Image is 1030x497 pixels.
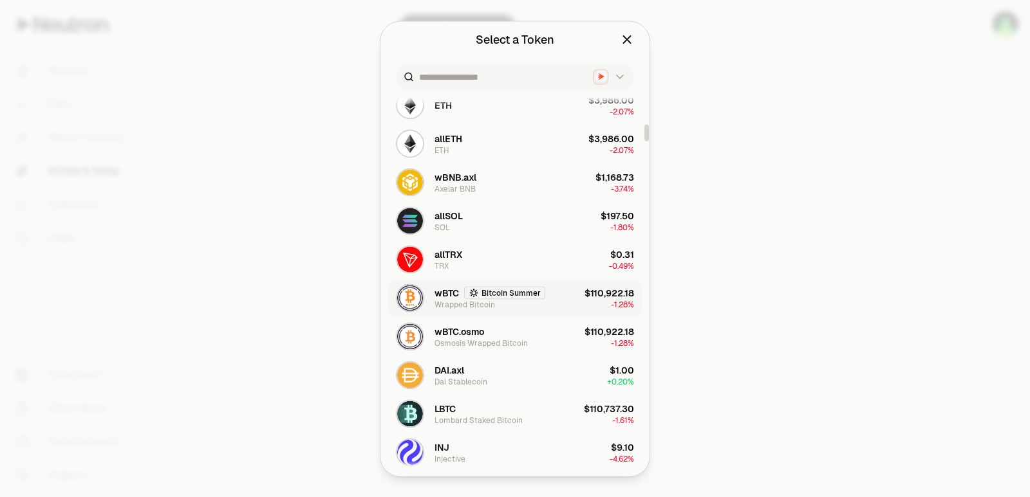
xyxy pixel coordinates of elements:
[609,260,634,271] span: -0.49%
[397,285,423,311] img: wBTC Logo
[620,30,634,48] button: Close
[610,453,634,464] span: -4.62%
[584,402,634,415] div: $110,737.30
[397,131,423,156] img: allETH Logo
[397,323,423,349] img: wBTC.osmo Logo
[595,71,607,83] img: Neutron Logo
[435,132,462,145] span: allETH
[388,278,642,317] button: wBTC LogowBTCBitcoin SummerWrapped Bitcoin$110,922.18-1.28%
[388,124,642,163] button: allETH LogoallETHETH$3,986.00-2.07%
[610,248,634,260] div: $0.31
[435,338,528,348] div: Osmosis Wrapped Bitcoin
[388,201,642,240] button: allSOL LogoallSOLSOL$197.50-1.80%
[435,222,450,232] div: SOL
[476,30,554,48] div: Select a Token
[435,145,449,155] div: ETH
[435,325,484,338] span: wBTC.osmo
[610,222,634,232] span: -1.80%
[435,260,449,271] div: TRX
[435,299,495,309] div: Wrapped Bitcoin
[388,356,642,394] button: DAI.axl LogoDAI.axlDai Stablecoin$1.00+0.20%
[435,209,463,222] span: allSOL
[435,402,456,415] span: LBTC
[588,93,634,106] div: $3,986.00
[388,86,642,124] button: ETH LogoETH$3,986.00-2.07%
[610,145,634,155] span: -2.07%
[388,163,642,201] button: wBNB.axl LogowBNB.axlAxelar BNB$1,168.73-3.74%
[397,169,423,195] img: wBNB.axl Logo
[435,98,452,111] span: ETH
[588,132,634,145] div: $3,986.00
[397,439,423,465] img: INJ Logo
[397,401,423,426] img: LBTC Logo
[601,209,634,222] div: $197.50
[397,208,423,233] img: allSOL Logo
[435,453,465,464] div: Injective
[611,338,634,348] span: -1.28%
[611,299,634,309] span: -1.28%
[435,183,476,194] div: Axelar BNB
[388,240,642,278] button: allTRX LogoallTRXTRX$0.31-0.49%
[435,440,449,453] span: INJ
[612,415,634,425] span: -1.61%
[388,433,642,471] button: INJ LogoINJInjective$9.10-4.62%
[388,317,642,356] button: wBTC.osmo LogowBTC.osmoOsmosis Wrapped Bitcoin$110,922.18-1.28%
[435,376,487,386] div: Dai Stablecoin
[610,106,634,116] span: -2.07%
[593,69,626,84] button: Neutron LogoNeutron Logo
[607,376,634,386] span: + 0.20%
[610,363,634,376] div: $1.00
[435,415,523,425] div: Lombard Staked Bitcoin
[464,286,545,299] button: Bitcoin Summer
[611,440,634,453] div: $9.10
[388,394,642,433] button: LBTC LogoLBTCLombard Staked Bitcoin$110,737.30-1.61%
[611,183,634,194] span: -3.74%
[435,170,476,183] span: wBNB.axl
[397,246,423,272] img: allTRX Logo
[585,286,634,299] div: $110,922.18
[595,170,634,183] div: $1,168.73
[435,363,464,376] span: DAI.axl
[435,286,459,299] span: wBTC
[585,325,634,338] div: $110,922.18
[397,92,423,118] img: ETH Logo
[397,362,423,388] img: DAI.axl Logo
[435,248,462,260] span: allTRX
